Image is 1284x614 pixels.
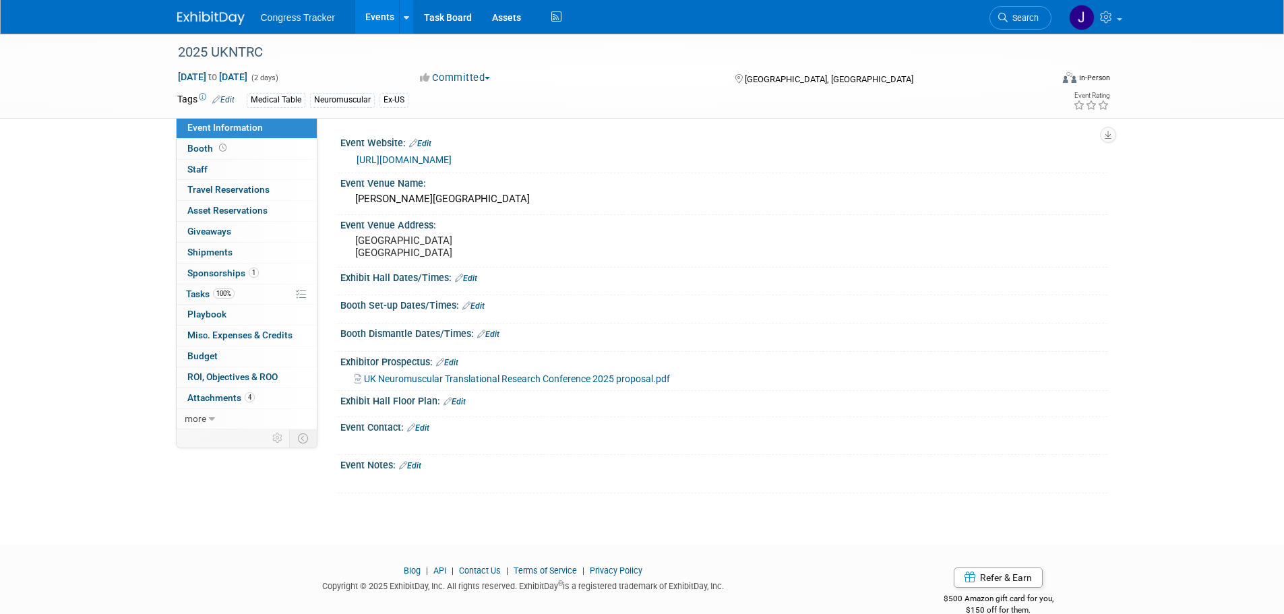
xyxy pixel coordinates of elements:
span: Playbook [187,309,226,319]
a: Edit [477,330,499,339]
span: | [423,565,431,576]
a: Travel Reservations [177,180,317,200]
a: [URL][DOMAIN_NAME] [357,154,452,165]
a: Budget [177,346,317,367]
span: Event Information [187,122,263,133]
span: ROI, Objectives & ROO [187,371,278,382]
a: Edit [436,358,458,367]
span: Sponsorships [187,268,259,278]
a: Playbook [177,305,317,325]
span: [DATE] [DATE] [177,71,248,83]
div: Exhibit Hall Dates/Times: [340,268,1107,285]
span: | [579,565,588,576]
span: Shipments [187,247,233,257]
span: Tasks [186,288,235,299]
a: Misc. Expenses & Credits [177,326,317,346]
a: Edit [409,139,431,148]
div: Exhibitor Prospectus: [340,352,1107,369]
a: API [433,565,446,576]
div: Neuromuscular [310,93,375,107]
span: Search [1008,13,1039,23]
a: UK Neuromuscular Translational Research Conference 2025 proposal.pdf [355,373,670,384]
div: Event Venue Name: [340,173,1107,190]
span: more [185,413,206,424]
div: Event Format [972,70,1111,90]
a: Shipments [177,243,317,263]
a: Edit [407,423,429,433]
a: Staff [177,160,317,180]
span: UK Neuromuscular Translational Research Conference 2025 proposal.pdf [364,373,670,384]
a: Edit [455,274,477,283]
span: | [448,565,457,576]
pre: [GEOGRAPHIC_DATA] [GEOGRAPHIC_DATA] [355,235,645,259]
sup: ® [558,580,563,587]
span: Congress Tracker [261,12,335,23]
a: Refer & Earn [954,567,1043,588]
a: Attachments4 [177,388,317,408]
span: Misc. Expenses & Credits [187,330,293,340]
div: Booth Set-up Dates/Times: [340,295,1107,313]
td: Tags [177,92,235,108]
span: Giveaways [187,226,231,237]
a: Terms of Service [514,565,577,576]
div: In-Person [1078,73,1110,83]
div: Booth Dismantle Dates/Times: [340,324,1107,341]
button: Committed [415,71,495,85]
a: Giveaways [177,222,317,242]
div: Event Notes: [340,455,1107,472]
img: Jessica Davidson [1069,5,1095,30]
td: Toggle Event Tabs [289,429,317,447]
span: Budget [187,350,218,361]
span: 1 [249,268,259,278]
span: Travel Reservations [187,184,270,195]
div: 2025 UKNTRC [173,40,1031,65]
a: Blog [404,565,421,576]
a: ROI, Objectives & ROO [177,367,317,388]
span: Asset Reservations [187,205,268,216]
div: Copyright © 2025 ExhibitDay, Inc. All rights reserved. ExhibitDay is a registered trademark of Ex... [177,577,870,592]
a: Search [989,6,1051,30]
div: Medical Table [247,93,305,107]
a: Edit [444,397,466,406]
a: Booth [177,139,317,159]
span: 100% [213,288,235,299]
div: Event Rating [1073,92,1109,99]
div: Event Venue Address: [340,215,1107,232]
span: Booth not reserved yet [216,143,229,153]
a: more [177,409,317,429]
div: [PERSON_NAME][GEOGRAPHIC_DATA] [350,189,1097,210]
span: Attachments [187,392,255,403]
a: Asset Reservations [177,201,317,221]
span: (2 days) [250,73,278,82]
span: to [206,71,219,82]
span: Booth [187,143,229,154]
div: Ex-US [379,93,408,107]
img: Format-Inperson.png [1063,72,1076,83]
a: Sponsorships1 [177,264,317,284]
a: Tasks100% [177,284,317,305]
span: 4 [245,392,255,402]
a: Privacy Policy [590,565,642,576]
a: Edit [212,95,235,104]
span: [GEOGRAPHIC_DATA], [GEOGRAPHIC_DATA] [745,74,913,84]
td: Personalize Event Tab Strip [266,429,290,447]
img: ExhibitDay [177,11,245,25]
div: Exhibit Hall Floor Plan: [340,391,1107,408]
a: Event Information [177,118,317,138]
div: Event Website: [340,133,1107,150]
div: Event Contact: [340,417,1107,435]
a: Edit [462,301,485,311]
span: Staff [187,164,208,175]
span: | [503,565,512,576]
a: Contact Us [459,565,501,576]
a: Edit [399,461,421,470]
